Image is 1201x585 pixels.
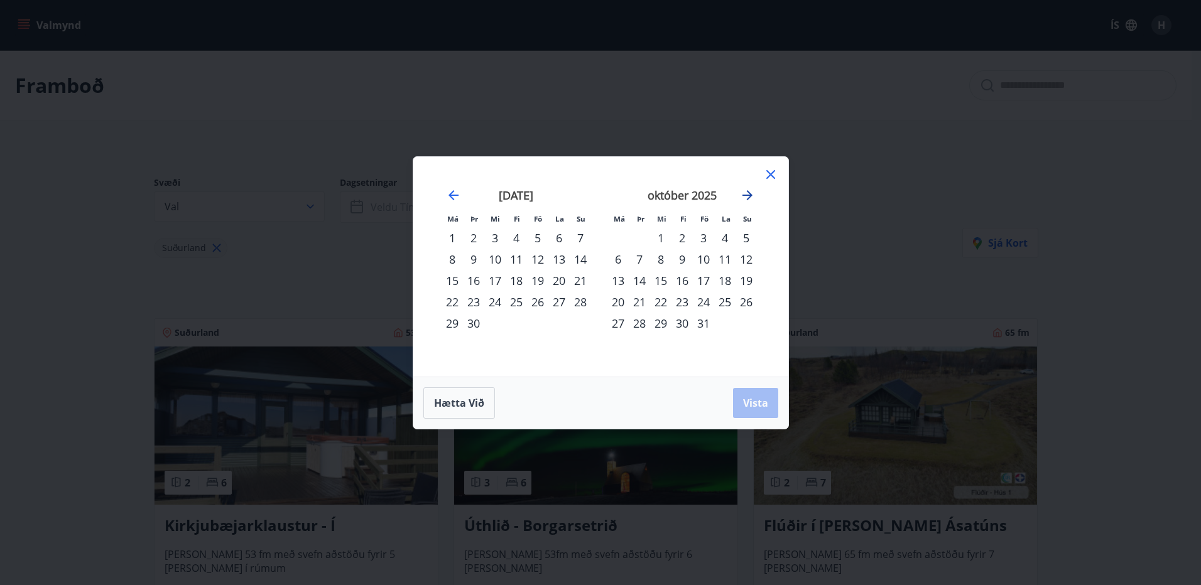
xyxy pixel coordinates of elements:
div: 3 [484,227,506,249]
div: 14 [570,249,591,270]
td: Choose miðvikudagur, 1. október 2025 as your check-in date. It’s available. [650,227,671,249]
td: Choose þriðjudagur, 9. september 2025 as your check-in date. It’s available. [463,249,484,270]
td: Choose miðvikudagur, 8. október 2025 as your check-in date. It’s available. [650,249,671,270]
div: 18 [506,270,527,291]
td: Choose sunnudagur, 28. september 2025 as your check-in date. It’s available. [570,291,591,313]
div: 1 [442,227,463,249]
div: 3 [693,227,714,249]
small: Mi [657,214,666,223]
td: Choose mánudagur, 22. september 2025 as your check-in date. It’s available. [442,291,463,313]
div: 23 [671,291,693,313]
div: 4 [714,227,736,249]
div: 8 [442,249,463,270]
td: Choose fimmtudagur, 16. október 2025 as your check-in date. It’s available. [671,270,693,291]
td: Choose þriðjudagur, 16. september 2025 as your check-in date. It’s available. [463,270,484,291]
div: 7 [629,249,650,270]
td: Choose þriðjudagur, 23. september 2025 as your check-in date. It’s available. [463,291,484,313]
td: Choose fimmtudagur, 25. september 2025 as your check-in date. It’s available. [506,291,527,313]
td: Choose sunnudagur, 26. október 2025 as your check-in date. It’s available. [736,291,757,313]
div: 28 [629,313,650,334]
td: Choose mánudagur, 27. október 2025 as your check-in date. It’s available. [607,313,629,334]
td: Choose mánudagur, 13. október 2025 as your check-in date. It’s available. [607,270,629,291]
div: 28 [570,291,591,313]
div: 17 [484,270,506,291]
td: Choose föstudagur, 5. september 2025 as your check-in date. It’s available. [527,227,548,249]
div: Move backward to switch to the previous month. [446,188,461,203]
td: Choose föstudagur, 17. október 2025 as your check-in date. It’s available. [693,270,714,291]
div: 2 [463,227,484,249]
div: 15 [650,270,671,291]
td: Choose miðvikudagur, 10. september 2025 as your check-in date. It’s available. [484,249,506,270]
div: 5 [527,227,548,249]
div: 22 [650,291,671,313]
td: Choose þriðjudagur, 2. september 2025 as your check-in date. It’s available. [463,227,484,249]
td: Choose mánudagur, 15. september 2025 as your check-in date. It’s available. [442,270,463,291]
div: 29 [442,313,463,334]
div: 13 [607,270,629,291]
div: 12 [527,249,548,270]
div: 16 [463,270,484,291]
td: Choose laugardagur, 18. október 2025 as your check-in date. It’s available. [714,270,736,291]
small: Fö [534,214,542,223]
td: Choose fimmtudagur, 9. október 2025 as your check-in date. It’s available. [671,249,693,270]
div: 5 [736,227,757,249]
td: Choose þriðjudagur, 30. september 2025 as your check-in date. It’s available. [463,313,484,334]
div: 11 [506,249,527,270]
td: Choose miðvikudagur, 24. september 2025 as your check-in date. It’s available. [484,291,506,313]
div: 17 [693,270,714,291]
td: Choose föstudagur, 10. október 2025 as your check-in date. It’s available. [693,249,714,270]
small: Þr [637,214,644,223]
div: 22 [442,291,463,313]
td: Choose fimmtudagur, 4. september 2025 as your check-in date. It’s available. [506,227,527,249]
div: 27 [607,313,629,334]
div: 26 [736,291,757,313]
td: Choose laugardagur, 13. september 2025 as your check-in date. It’s available. [548,249,570,270]
td: Choose fimmtudagur, 2. október 2025 as your check-in date. It’s available. [671,227,693,249]
td: Choose fimmtudagur, 23. október 2025 as your check-in date. It’s available. [671,291,693,313]
button: Hætta við [423,387,495,419]
div: 10 [693,249,714,270]
td: Choose þriðjudagur, 7. október 2025 as your check-in date. It’s available. [629,249,650,270]
td: Choose laugardagur, 11. október 2025 as your check-in date. It’s available. [714,249,736,270]
td: Choose föstudagur, 26. september 2025 as your check-in date. It’s available. [527,291,548,313]
div: 30 [671,313,693,334]
div: 12 [736,249,757,270]
td: Choose sunnudagur, 19. október 2025 as your check-in date. It’s available. [736,270,757,291]
td: Choose miðvikudagur, 3. september 2025 as your check-in date. It’s available. [484,227,506,249]
strong: október 2025 [648,188,717,203]
td: Choose sunnudagur, 14. september 2025 as your check-in date. It’s available. [570,249,591,270]
div: 2 [671,227,693,249]
strong: [DATE] [499,188,533,203]
td: Choose mánudagur, 6. október 2025 as your check-in date. It’s available. [607,249,629,270]
td: Choose mánudagur, 1. september 2025 as your check-in date. It’s available. [442,227,463,249]
div: 10 [484,249,506,270]
div: 23 [463,291,484,313]
div: 26 [527,291,548,313]
td: Choose föstudagur, 31. október 2025 as your check-in date. It’s available. [693,313,714,334]
td: Choose mánudagur, 8. september 2025 as your check-in date. It’s available. [442,249,463,270]
div: 9 [463,249,484,270]
td: Choose föstudagur, 24. október 2025 as your check-in date. It’s available. [693,291,714,313]
td: Choose miðvikudagur, 17. september 2025 as your check-in date. It’s available. [484,270,506,291]
td: Choose föstudagur, 12. september 2025 as your check-in date. It’s available. [527,249,548,270]
div: 7 [570,227,591,249]
small: Fö [700,214,709,223]
small: Su [743,214,752,223]
div: 18 [714,270,736,291]
td: Choose fimmtudagur, 11. september 2025 as your check-in date. It’s available. [506,249,527,270]
div: 9 [671,249,693,270]
div: 14 [629,270,650,291]
td: Choose sunnudagur, 5. október 2025 as your check-in date. It’s available. [736,227,757,249]
td: Choose laugardagur, 4. október 2025 as your check-in date. It’s available. [714,227,736,249]
td: Choose föstudagur, 3. október 2025 as your check-in date. It’s available. [693,227,714,249]
div: 24 [484,291,506,313]
div: 11 [714,249,736,270]
td: Choose fimmtudagur, 18. september 2025 as your check-in date. It’s available. [506,270,527,291]
small: Fi [514,214,520,223]
small: La [722,214,731,223]
td: Choose sunnudagur, 12. október 2025 as your check-in date. It’s available. [736,249,757,270]
td: Choose laugardagur, 6. september 2025 as your check-in date. It’s available. [548,227,570,249]
div: 27 [548,291,570,313]
div: 20 [548,270,570,291]
td: Choose sunnudagur, 7. september 2025 as your check-in date. It’s available. [570,227,591,249]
